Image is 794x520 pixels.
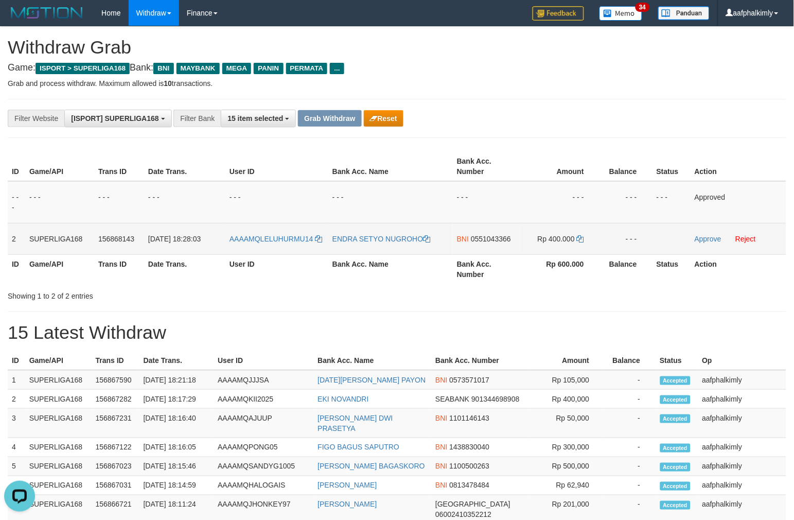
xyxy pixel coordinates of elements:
a: EKI NOVANDRI [317,395,368,403]
td: 4 [8,438,25,457]
th: ID [8,351,25,370]
th: Bank Acc. Name [328,254,453,284]
th: Bank Acc. Number [453,254,520,284]
span: Accepted [660,501,691,510]
td: Rp 50,000 [530,409,605,438]
h1: Withdraw Grab [8,37,786,58]
a: [DATE][PERSON_NAME] PAYON [317,376,426,384]
div: Filter Bank [173,110,221,127]
td: Rp 105,000 [530,370,605,390]
th: Trans ID [92,351,139,370]
td: Rp 62,940 [530,476,605,495]
span: Copy 901344698908 to clipboard [471,395,519,403]
th: Status [652,152,691,181]
td: 3 [8,409,25,438]
span: 156868143 [98,235,134,243]
th: Action [691,152,786,181]
td: Rp 400,000 [530,390,605,409]
th: User ID [225,254,328,284]
td: [DATE] 18:21:18 [139,370,214,390]
th: Game/API [25,351,92,370]
td: Approved [691,181,786,223]
td: 156867031 [92,476,139,495]
td: aafphalkimly [698,370,786,390]
span: Copy 0813478484 to clipboard [450,481,490,490]
span: BNI [457,235,469,243]
td: aafphalkimly [698,476,786,495]
td: SUPERLIGA168 [25,457,92,476]
td: 5 [8,457,25,476]
td: - - - [453,181,520,223]
img: Feedback.jpg [533,6,584,21]
button: Open LiveChat chat widget [4,4,35,35]
span: BNI [435,443,447,452]
th: Action [691,254,786,284]
td: [DATE] 18:14:59 [139,476,214,495]
button: 15 item selected [221,110,296,127]
td: 156867231 [92,409,139,438]
span: SEABANK [435,395,469,403]
td: - - - [94,181,144,223]
div: Showing 1 to 2 of 2 entries [8,287,323,301]
th: Op [698,351,786,370]
td: - [605,370,656,390]
p: Grab and process withdraw. Maximum allowed is transactions. [8,78,786,89]
td: 6 [8,476,25,495]
td: SUPERLIGA168 [25,409,92,438]
td: 156867023 [92,457,139,476]
span: 15 item selected [227,114,283,123]
span: [GEOGRAPHIC_DATA] [435,500,510,509]
th: Bank Acc. Name [328,152,453,181]
td: aafphalkimly [698,457,786,476]
span: Accepted [660,482,691,491]
td: - - - [25,181,94,223]
th: Rp 600.000 [520,254,599,284]
a: [PERSON_NAME] [317,481,377,490]
td: Rp 300,000 [530,438,605,457]
td: - - - [225,181,328,223]
th: Status [656,351,698,370]
a: Reject [735,235,756,243]
th: ID [8,152,25,181]
td: - - - [8,181,25,223]
button: Grab Withdraw [298,110,361,127]
td: - - - [652,181,691,223]
td: - - - [520,181,599,223]
td: AAAAMQJJJSA [214,370,313,390]
td: - - - [599,181,652,223]
td: SUPERLIGA168 [25,390,92,409]
a: [PERSON_NAME] DWI PRASETYA [317,414,393,432]
td: 156867590 [92,370,139,390]
td: - - - [328,181,453,223]
td: aafphalkimly [698,438,786,457]
span: BNI [435,462,447,471]
h1: 15 Latest Withdraw [8,322,786,343]
span: Accepted [660,414,691,423]
td: AAAAMQHALOGAIS [214,476,313,495]
span: ISPORT > SUPERLIGA168 [36,63,130,74]
th: Game/API [25,254,94,284]
span: MAYBANK [177,63,220,74]
span: MEGA [222,63,252,74]
th: Game/API [25,152,94,181]
span: Copy 0573571017 to clipboard [450,376,490,384]
td: - [605,457,656,476]
span: [ISPORT] SUPERLIGA168 [71,114,158,123]
td: AAAAMQPONG05 [214,438,313,457]
span: Accepted [660,463,691,472]
td: SUPERLIGA168 [25,438,92,457]
span: BNI [153,63,173,74]
td: 2 [8,223,25,254]
button: [ISPORT] SUPERLIGA168 [64,110,171,127]
td: [DATE] 18:15:46 [139,457,214,476]
span: Rp 400.000 [538,235,575,243]
td: AAAAMQAJUUP [214,409,313,438]
th: Date Trans. [144,152,225,181]
a: Copy 400000 to clipboard [577,235,584,243]
td: - [605,438,656,457]
span: Copy 0551043366 to clipboard [471,235,511,243]
span: Copy 1100500263 to clipboard [450,462,490,471]
img: panduan.png [658,6,710,20]
td: Rp 500,000 [530,457,605,476]
td: 156867282 [92,390,139,409]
